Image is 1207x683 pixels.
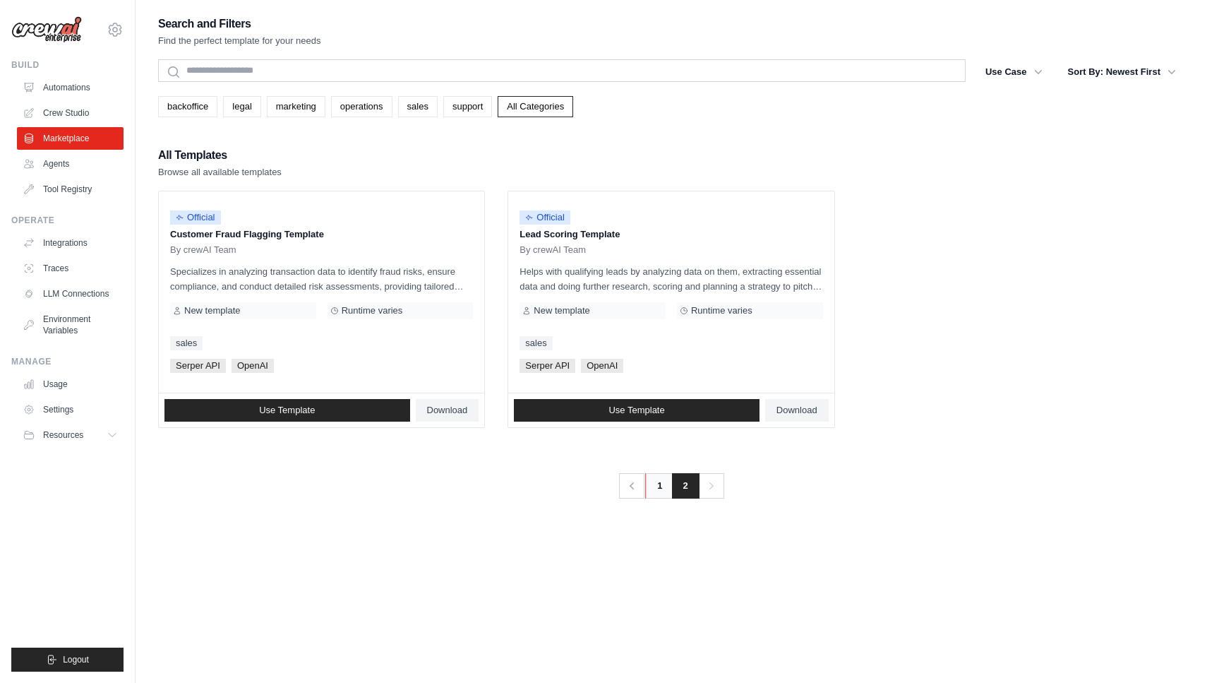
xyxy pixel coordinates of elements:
[170,264,473,294] p: Specializes in analyzing transaction data to identify fraud risks, ensure compliance, and conduct...
[581,359,623,373] span: OpenAI
[232,359,274,373] span: OpenAI
[398,96,438,117] a: sales
[17,153,124,175] a: Agents
[164,399,410,422] a: Use Template
[17,373,124,396] a: Usage
[1059,59,1184,85] button: Sort By: Newest First
[17,232,124,254] a: Integrations
[158,34,321,48] p: Find the perfect template for your needs
[520,210,570,225] span: Official
[427,405,468,416] span: Download
[184,305,240,316] span: New template
[158,145,282,165] h2: All Templates
[520,359,575,373] span: Serper API
[11,356,124,367] div: Manage
[520,244,586,256] span: By crewAI Team
[259,405,315,416] span: Use Template
[170,336,203,350] a: sales
[11,215,124,226] div: Operate
[43,429,83,441] span: Resources
[17,424,124,446] button: Resources
[158,14,321,34] h2: Search and Filters
[331,96,392,117] a: operations
[223,96,260,117] a: legal
[645,473,673,499] a: 1
[170,210,221,225] span: Official
[416,399,479,422] a: Download
[443,96,492,117] a: support
[17,398,124,421] a: Settings
[977,59,1051,85] button: Use Case
[17,102,124,124] a: Crew Studio
[691,305,752,316] span: Runtime varies
[11,59,124,71] div: Build
[17,76,124,99] a: Automations
[514,399,759,422] a: Use Template
[498,96,573,117] a: All Categories
[63,654,89,665] span: Logout
[17,283,124,305] a: LLM Connections
[520,264,822,294] p: Helps with qualifying leads by analyzing data on them, extracting essential data and doing furthe...
[776,405,817,416] span: Download
[170,244,236,256] span: By crewAI Team
[534,305,589,316] span: New template
[17,127,124,150] a: Marketplace
[158,165,282,179] p: Browse all available templates
[11,648,124,672] button: Logout
[520,227,822,242] p: Lead Scoring Template
[17,257,124,280] a: Traces
[765,399,829,422] a: Download
[618,473,723,499] nav: Pagination
[170,227,473,242] p: Customer Fraud Flagging Template
[17,178,124,201] a: Tool Registry
[608,405,664,416] span: Use Template
[170,359,226,373] span: Serper API
[520,336,552,350] a: sales
[11,16,82,43] img: Logo
[158,96,217,117] a: backoffice
[672,473,699,499] span: 2
[267,96,325,117] a: marketing
[342,305,403,316] span: Runtime varies
[17,308,124,342] a: Environment Variables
